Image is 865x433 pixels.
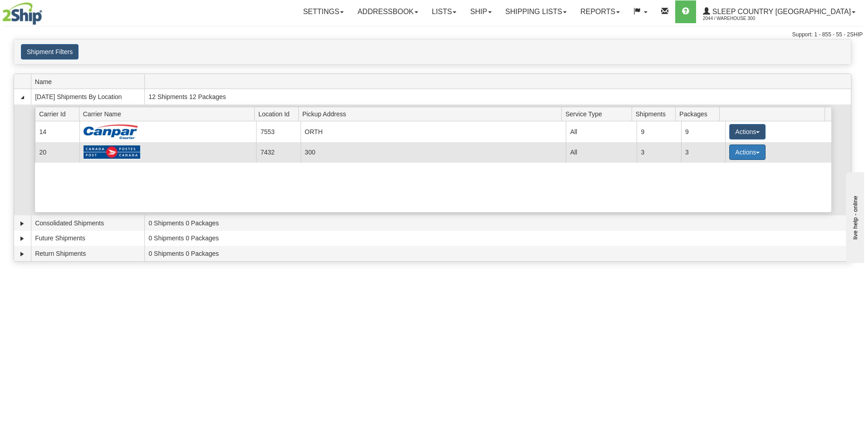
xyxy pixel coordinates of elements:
[84,145,141,159] img: Canada Post
[144,89,851,105] td: 12 Shipments 12 Packages
[703,14,771,23] span: 2044 / Warehouse 300
[7,8,84,15] div: live help - online
[679,107,719,121] span: Packages
[566,142,637,163] td: All
[637,121,681,142] td: 9
[499,0,573,23] a: Shipping lists
[681,121,725,142] td: 9
[31,215,144,231] td: Consolidated Shipments
[710,8,851,15] span: Sleep Country [GEOGRAPHIC_DATA]
[18,219,27,228] a: Expand
[301,121,566,142] td: ORTH
[35,142,79,163] td: 20
[35,75,144,89] span: Name
[39,107,79,121] span: Carrier Id
[696,0,862,23] a: Sleep Country [GEOGRAPHIC_DATA] 2044 / Warehouse 300
[566,121,637,142] td: All
[844,170,864,263] iframe: chat widget
[84,124,138,139] img: Canpar
[18,93,27,102] a: Collapse
[144,215,851,231] td: 0 Shipments 0 Packages
[256,142,300,163] td: 7432
[351,0,425,23] a: Addressbook
[258,107,298,121] span: Location Id
[729,124,766,139] button: Actions
[425,0,463,23] a: Lists
[18,234,27,243] a: Expand
[31,89,144,105] td: [DATE] Shipments By Location
[636,107,676,121] span: Shipments
[2,2,42,25] img: logo2044.jpg
[296,0,351,23] a: Settings
[31,231,144,246] td: Future Shipments
[565,107,632,121] span: Service Type
[144,231,851,246] td: 0 Shipments 0 Packages
[302,107,562,121] span: Pickup Address
[573,0,627,23] a: Reports
[21,44,79,60] button: Shipment Filters
[301,142,566,163] td: 300
[681,142,725,163] td: 3
[637,142,681,163] td: 3
[144,246,851,261] td: 0 Shipments 0 Packages
[2,31,863,39] div: Support: 1 - 855 - 55 - 2SHIP
[463,0,498,23] a: Ship
[256,121,300,142] td: 7553
[31,246,144,261] td: Return Shipments
[83,107,255,121] span: Carrier Name
[18,249,27,259] a: Expand
[729,144,766,160] button: Actions
[35,121,79,142] td: 14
